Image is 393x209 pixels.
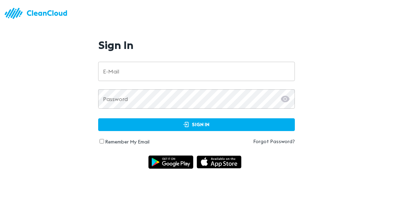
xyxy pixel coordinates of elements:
[105,139,149,145] label: Remember My Email
[98,39,134,51] h1: Sign In
[3,3,72,23] img: logo.83bc1f05.svg
[197,138,295,145] a: Forgot Password?
[105,120,288,129] span: Sign In
[98,118,295,131] button: Sign In
[148,156,193,169] img: img_android.ce55d1a6.svg
[197,156,241,169] img: img_appstore.1cb18997.svg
